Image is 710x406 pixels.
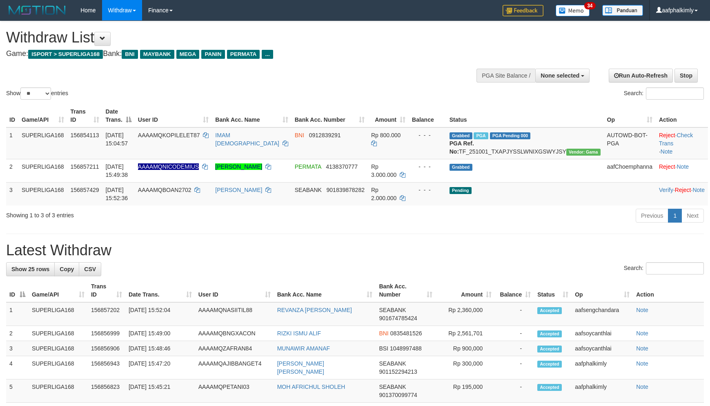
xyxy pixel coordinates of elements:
[412,163,443,171] div: - - -
[446,104,604,127] th: Status
[71,187,99,193] span: 156857429
[277,307,352,313] a: REVANZA [PERSON_NAME]
[379,315,417,321] span: Copy 901674785424 to clipboard
[309,132,341,138] span: Copy 0912839291 to clipboard
[659,187,673,193] a: Verify
[88,302,125,326] td: 156857202
[495,326,534,341] td: -
[274,279,376,302] th: Bank Acc. Name: activate to sort column ascending
[675,187,691,193] a: Reject
[67,104,102,127] th: Trans ID: activate to sort column ascending
[656,182,708,205] td: · ·
[88,379,125,403] td: 156856823
[495,279,534,302] th: Balance: activate to sort column ascending
[379,360,406,367] span: SEABANK
[195,326,274,341] td: AAAAMQBNGXACON
[537,384,562,391] span: Accepted
[535,69,590,83] button: None selected
[29,279,88,302] th: Game/API: activate to sort column ascending
[125,341,195,356] td: [DATE] 15:48:46
[195,356,274,379] td: AAAAMQAJIBBANGET4
[6,341,29,356] td: 3
[379,384,406,390] span: SEABANK
[668,209,682,223] a: 1
[604,104,656,127] th: Op: activate to sort column ascending
[572,356,633,379] td: aafphalkimly
[572,302,633,326] td: aafsengchandara
[495,341,534,356] td: -
[29,356,88,379] td: SUPERLIGA168
[135,104,212,127] th: User ID: activate to sort column ascending
[609,69,673,83] a: Run Auto-Refresh
[412,131,443,139] div: - - -
[503,5,543,16] img: Feedback.jpg
[692,187,705,193] a: Note
[656,127,708,159] td: · ·
[88,279,125,302] th: Trans ID: activate to sort column ascending
[88,326,125,341] td: 156856999
[295,187,322,193] span: SEABANK
[125,302,195,326] td: [DATE] 15:52:04
[436,341,495,356] td: Rp 900,000
[277,384,345,390] a: MOH AFRICHUL SHOLEH
[292,104,368,127] th: Bank Acc. Number: activate to sort column ascending
[446,127,604,159] td: TF_251001_TXAPJYSSLWNIXGSWYJSY
[379,307,406,313] span: SEABANK
[537,346,562,352] span: Accepted
[6,159,18,182] td: 2
[6,4,68,16] img: MOTION_logo.png
[636,307,648,313] a: Note
[195,341,274,356] td: AAAAMQZAFRAN84
[450,187,472,194] span: Pending
[646,87,704,100] input: Search:
[88,341,125,356] td: 156856906
[450,132,472,139] span: Grabbed
[537,361,562,368] span: Accepted
[79,262,101,276] a: CSV
[102,104,135,127] th: Date Trans.: activate to sort column descending
[122,50,138,59] span: BNI
[636,345,648,352] a: Note
[371,132,401,138] span: Rp 800.000
[379,345,388,352] span: BSI
[379,392,417,398] span: Copy 901370099774 to clipboard
[60,266,74,272] span: Copy
[295,163,321,170] span: PERMATA
[18,182,67,205] td: SUPERLIGA168
[18,159,67,182] td: SUPERLIGA168
[584,2,595,9] span: 34
[476,69,535,83] div: PGA Site Balance /
[140,50,174,59] span: MAYBANK
[71,132,99,138] span: 156854113
[495,379,534,403] td: -
[6,104,18,127] th: ID
[295,132,304,138] span: BNI
[6,127,18,159] td: 1
[227,50,260,59] span: PERMATA
[436,326,495,341] td: Rp 2,561,701
[6,242,704,259] h1: Latest Withdraw
[106,187,128,201] span: [DATE] 15:52:36
[537,307,562,314] span: Accepted
[450,140,474,155] b: PGA Ref. No:
[390,345,422,352] span: Copy 1048997488 to clipboard
[659,132,675,138] a: Reject
[674,69,698,83] a: Stop
[436,356,495,379] td: Rp 300,000
[474,132,488,139] span: Marked by aafchhiseyha
[212,104,291,127] th: Bank Acc. Name: activate to sort column ascending
[646,262,704,274] input: Search:
[6,326,29,341] td: 2
[636,360,648,367] a: Note
[195,379,274,403] td: AAAAMQPETANI03
[6,262,55,276] a: Show 25 rows
[602,5,643,16] img: panduan.png
[195,279,274,302] th: User ID: activate to sort column ascending
[412,186,443,194] div: - - -
[29,379,88,403] td: SUPERLIGA168
[20,87,51,100] select: Showentries
[138,132,200,138] span: AAAAMQKOPILELET87
[201,50,225,59] span: PANIN
[195,302,274,326] td: AAAAMQNASIITIL88
[88,356,125,379] td: 156856943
